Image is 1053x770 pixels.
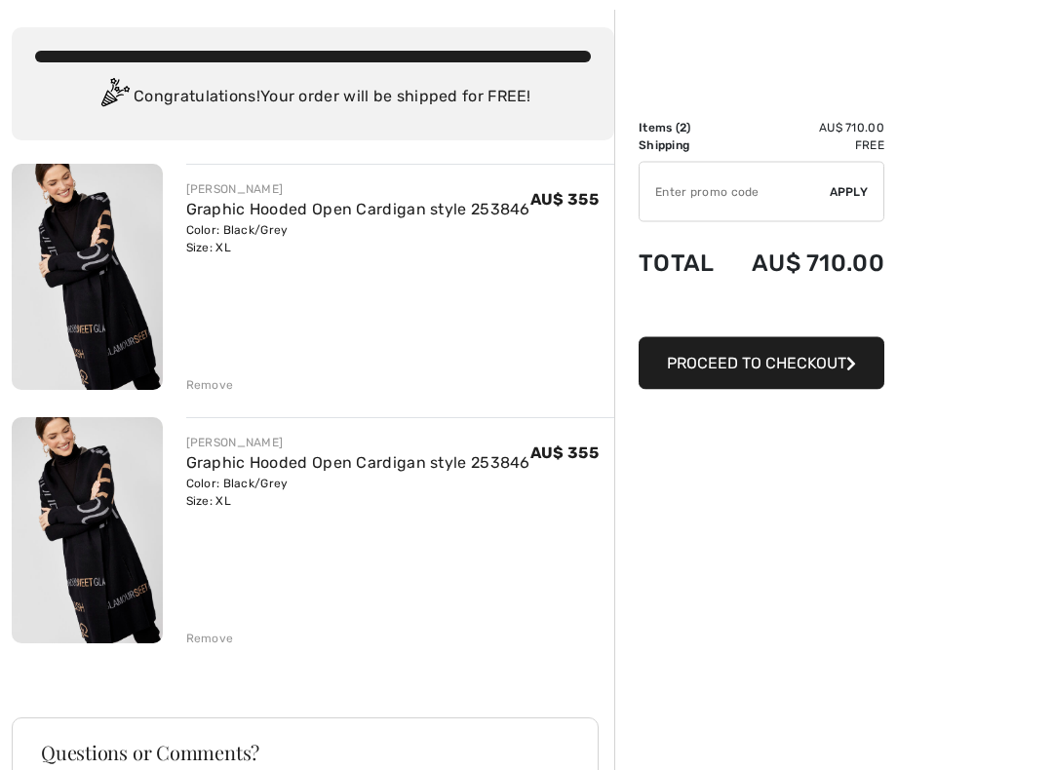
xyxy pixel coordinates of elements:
td: Items ( ) [639,119,727,136]
div: [PERSON_NAME] [186,435,530,452]
img: Graphic Hooded Open Cardigan style 253846 [12,165,163,391]
td: Free [727,136,884,154]
div: Remove [186,377,234,395]
td: AU$ 710.00 [727,119,884,136]
div: Color: Black/Grey Size: XL [186,222,530,257]
img: Graphic Hooded Open Cardigan style 253846 [12,418,163,644]
div: Color: Black/Grey Size: XL [186,476,530,511]
td: Total [639,230,727,296]
div: [PERSON_NAME] [186,181,530,199]
div: Congratulations! Your order will be shipped for FREE! [35,79,591,118]
img: Congratulation2.svg [95,79,134,118]
span: AU$ 355 [530,191,599,210]
div: Remove [186,631,234,648]
span: AU$ 355 [530,444,599,463]
button: Proceed to Checkout [639,337,884,390]
a: Graphic Hooded Open Cardigan style 253846 [186,201,530,219]
span: Proceed to Checkout [667,354,846,372]
input: Promo code [640,163,830,221]
span: Apply [830,183,869,201]
td: Shipping [639,136,727,154]
iframe: PayPal [639,296,884,330]
span: 2 [680,121,686,135]
h3: Questions or Comments? [41,744,569,763]
td: AU$ 710.00 [727,230,884,296]
a: Graphic Hooded Open Cardigan style 253846 [186,454,530,473]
